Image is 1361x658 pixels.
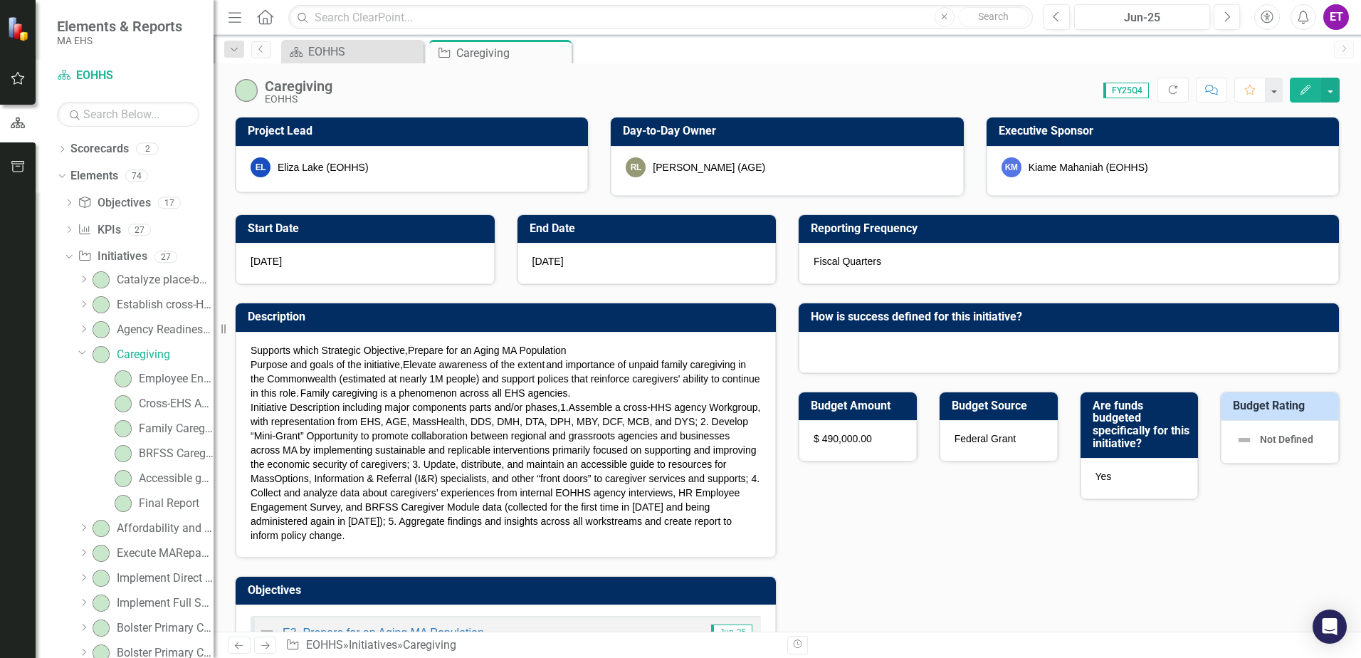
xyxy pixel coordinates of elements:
[248,310,769,323] h3: Description
[408,345,567,356] span: Drop-down list content control
[1074,4,1210,30] button: Jun-25
[89,293,214,316] a: Establish cross-HHS network for health equity
[93,595,110,612] img: On-track
[89,343,170,366] a: Caregiving
[93,321,110,338] img: On-track
[70,168,118,184] a: Elements
[952,399,1051,412] h3: Budget Source
[93,296,110,313] img: On-track
[278,160,369,174] div: Eliza Lake (EOHHS)
[115,370,132,387] img: On-track
[251,256,282,267] span: [DATE]
[139,472,214,485] div: Accessible guide to resources
[653,160,765,174] div: [PERSON_NAME] (AGE)
[117,622,214,634] div: Bolster Primary Care Physician workforce
[117,298,214,311] div: Establish cross-HHS network for health equity
[258,624,275,641] img: Not Defined
[57,68,199,84] a: EOHHS
[125,170,148,182] div: 74
[626,157,646,177] div: RL
[235,79,258,102] img: On-track
[623,125,956,137] h3: Day-to-Day Owner
[814,433,872,444] span: $ 490,000.00
[139,447,214,460] div: BRFSS Caregiver Module
[78,249,147,265] a: Initiatives
[248,584,769,597] h3: Objectives
[306,638,343,652] a: EOHHS
[251,157,270,177] div: EL
[1233,399,1332,412] h3: Budget Rating
[251,359,760,399] span: Elevate awareness of the extent and importance of unpaid family caregiving in the Commonwealth (e...
[530,222,769,235] h3: End Date
[70,141,129,157] a: Scorecards
[57,18,182,35] span: Elements & Reports
[560,402,569,413] span: 1.
[111,467,214,490] a: Accessible guide to resources
[117,323,214,336] div: Agency Readiness for an Aging Population
[349,638,397,652] a: Initiatives
[7,16,32,41] img: ClearPoint Strategy
[93,620,110,637] img: On-track
[89,617,214,639] a: Bolster Primary Care Physician workforce
[811,399,910,412] h3: Budget Amount
[89,592,214,615] a: Implement Full Scope of Behavioral Health Trust Workforce programs
[1260,434,1313,445] span: Not Defined
[408,345,567,356] span: Prepare for an Aging MA Population
[1313,610,1347,644] div: Open Intercom Messenger
[532,256,564,267] span: [DATE]
[78,195,150,211] a: Objectives
[111,417,214,440] a: Family Caregiver Innovation Grant Program
[1093,399,1192,449] h3: Are funds budgeted specifically for this initiative?
[57,35,182,46] small: MA EHS
[139,422,214,435] div: Family Caregiver Innovation Grant Program
[1079,9,1205,26] div: Jun-25
[811,310,1332,323] h3: How is success defined for this initiative?
[251,359,760,399] span: Plain text content control
[89,542,214,565] a: Execute MARepay student loan repayment programs
[711,625,752,640] span: Jun-25
[128,224,151,236] div: 27
[93,520,110,537] img: On-track
[999,125,1332,137] h3: Executive Sponsor
[403,638,456,652] div: Caregiving
[958,7,1029,27] button: Search
[136,143,159,155] div: 2
[251,359,403,370] span: Purpose and goals of the initiative,
[111,367,214,390] a: Employee Engagement Survey
[1029,160,1148,174] div: Kiame Mahaniah (EOHHS)
[139,397,214,410] div: Cross-EHS Agency Workgroup
[811,222,1332,235] h3: Reporting Frequency
[251,402,760,541] span: Assemble a cross-HHS agency Workgroup, with representation from EHS, AGE, MassHealth, DDS, DMH, D...
[158,197,181,209] div: 17
[308,43,420,61] div: EOHHS
[248,222,488,235] h3: Start Date
[955,433,1016,444] span: Federal Grant
[115,420,132,437] img: On-track
[93,545,110,562] img: On-track
[115,495,132,512] img: On-track
[117,547,214,560] div: Execute MARepay student loan repayment programs
[139,497,199,510] div: Final Report
[154,251,177,263] div: 27
[117,572,214,585] div: Implement Direct Care Career Pathway Initiative (CPI)
[89,517,214,540] a: Affordability and Financial Preparedness
[111,442,214,465] a: BRFSS Caregiver Module
[285,43,420,61] a: EOHHS
[1095,471,1112,482] span: Yes
[115,470,132,487] img: On-track
[117,597,214,610] div: Implement Full Scope of Behavioral Health Trust Workforce programs
[456,44,568,62] div: Caregiving
[1103,83,1149,98] span: FY25Q4
[111,392,214,415] a: Cross-EHS Agency Workgroup
[1002,157,1021,177] div: KM
[117,522,214,535] div: Affordability and Financial Preparedness
[1323,4,1349,30] div: ET
[93,271,110,288] img: On-track
[560,402,569,413] span: Plain text content control
[89,567,214,590] a: Implement Direct Care Career Pathway Initiative (CPI)
[117,273,214,286] div: Catalyze place-based health equity strategy
[57,102,199,127] input: Search Below...
[93,346,110,363] img: On-track
[799,243,1339,284] div: Fiscal Quarters
[978,11,1009,22] span: Search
